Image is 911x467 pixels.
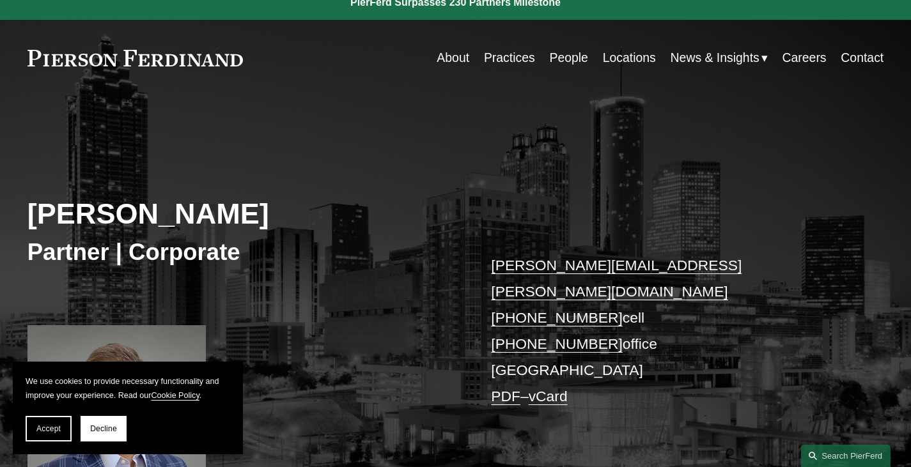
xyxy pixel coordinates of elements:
p: cell office [GEOGRAPHIC_DATA] – [491,252,848,410]
span: Decline [90,424,117,433]
section: Cookie banner [13,362,243,454]
a: Careers [783,45,827,70]
h2: [PERSON_NAME] [27,197,456,232]
a: folder dropdown [671,45,768,70]
a: [PHONE_NUMBER] [491,309,623,326]
a: Cookie Policy [151,391,199,400]
a: About [437,45,469,70]
a: Contact [841,45,884,70]
a: [PERSON_NAME][EMAIL_ADDRESS][PERSON_NAME][DOMAIN_NAME] [491,257,742,300]
button: Accept [26,416,72,441]
a: [PHONE_NUMBER] [491,335,623,352]
a: Practices [484,45,535,70]
p: We use cookies to provide necessary functionality and improve your experience. Read our . [26,374,230,403]
a: People [549,45,588,70]
h3: Partner | Corporate [27,238,456,266]
a: Search this site [801,445,891,467]
a: vCard [529,388,568,404]
a: PDF [491,388,520,404]
button: Decline [81,416,127,441]
a: Locations [603,45,656,70]
span: Accept [36,424,61,433]
span: News & Insights [671,47,759,69]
